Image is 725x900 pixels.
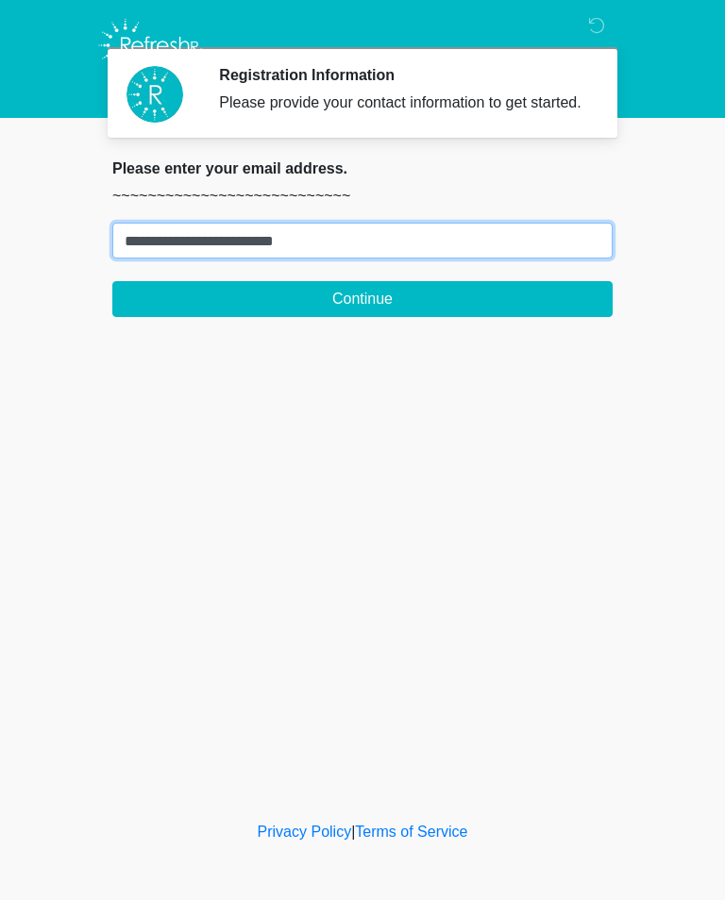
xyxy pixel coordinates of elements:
[112,185,613,208] p: ~~~~~~~~~~~~~~~~~~~~~~~~~~~
[126,66,183,123] img: Agent Avatar
[355,824,467,840] a: Terms of Service
[258,824,352,840] a: Privacy Policy
[112,281,613,317] button: Continue
[351,824,355,840] a: |
[112,159,613,177] h2: Please enter your email address.
[219,92,584,114] div: Please provide your contact information to get started.
[93,14,208,76] img: Refresh RX Logo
